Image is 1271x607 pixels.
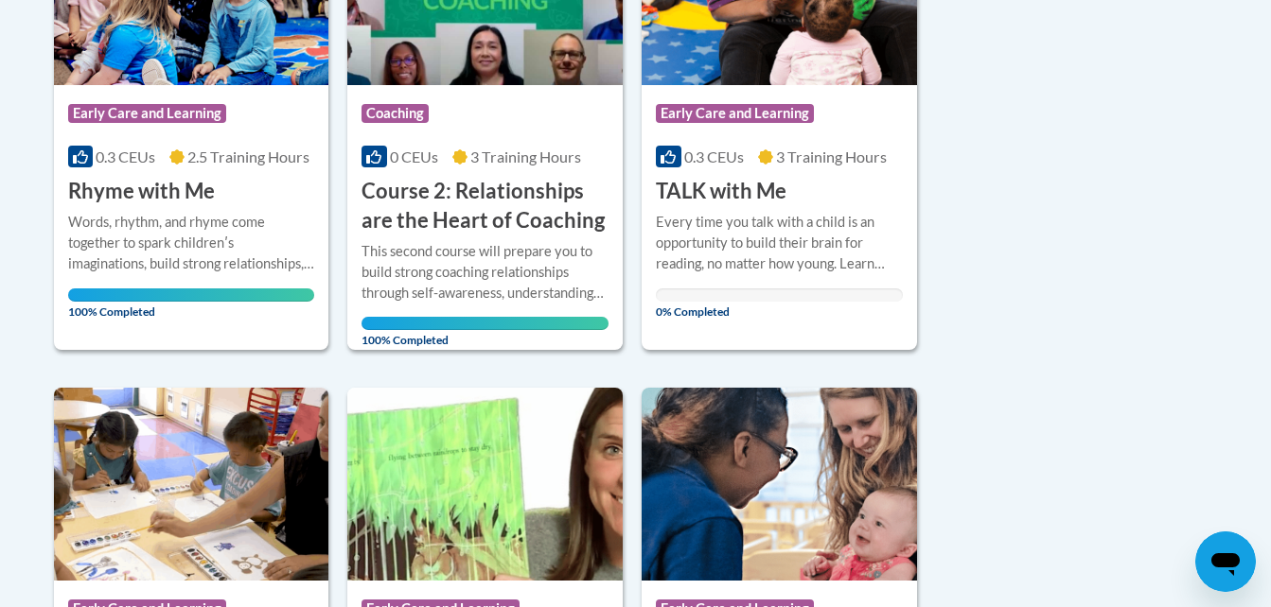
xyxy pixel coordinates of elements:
[684,147,744,165] span: 0.3 CEUs
[470,147,581,165] span: 3 Training Hours
[68,104,226,123] span: Early Care and Learning
[362,104,429,123] span: Coaching
[362,177,609,235] h3: Course 2: Relationships are the Heart of Coaching
[656,177,786,206] h3: TALK with Me
[68,177,215,206] h3: Rhyme with Me
[656,104,814,123] span: Early Care and Learning
[362,317,609,330] div: Your progress
[390,147,438,165] span: 0 CEUs
[656,212,903,274] div: Every time you talk with a child is an opportunity to build their brain for reading, no matter ho...
[68,288,315,302] div: Your progress
[96,147,155,165] span: 0.3 CEUs
[54,388,329,581] img: Course Logo
[187,147,309,165] span: 2.5 Training Hours
[68,212,315,274] div: Words, rhythm, and rhyme come together to spark childrenʹs imaginations, build strong relationshi...
[362,241,609,303] div: This second course will prepare you to build strong coaching relationships through self-awareness...
[776,147,887,165] span: 3 Training Hours
[68,288,315,319] span: 100% Completed
[1195,531,1256,592] iframe: Button to launch messaging window
[642,388,917,581] img: Course Logo
[347,388,623,581] img: Course Logo
[362,317,609,347] span: 100% Completed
